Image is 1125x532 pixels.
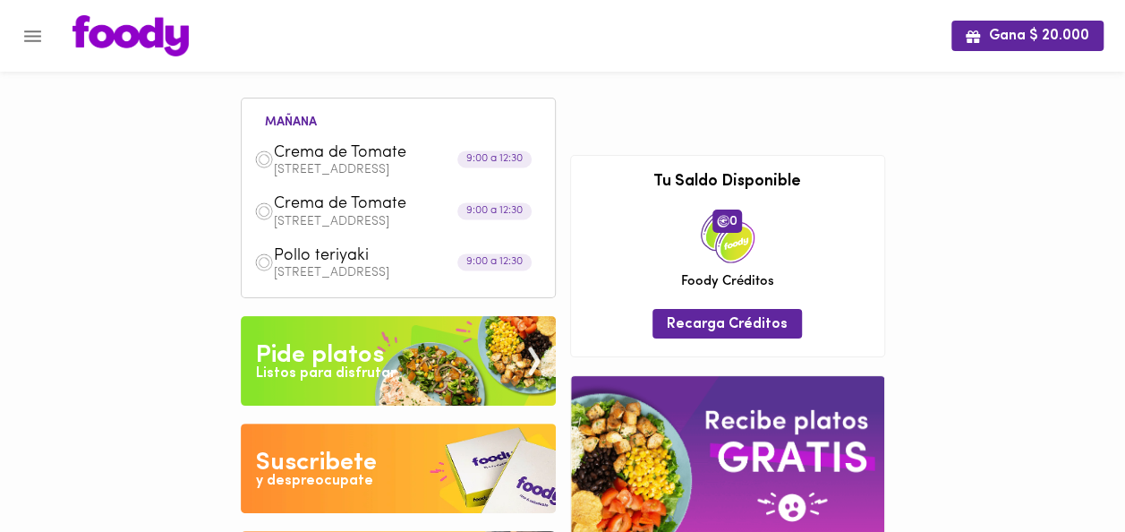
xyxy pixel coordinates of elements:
[652,309,802,339] button: Recarga Créditos
[457,254,532,271] div: 9:00 a 12:30
[274,246,480,267] span: Pollo teriyaki
[951,21,1104,50] button: Gana $ 20.000
[256,445,377,481] div: Suscribete
[274,164,542,176] p: [STREET_ADDRESS]
[701,210,754,263] img: credits-package.png
[584,174,871,192] h3: Tu Saldo Disponible
[1021,428,1107,514] iframe: Messagebird Livechat Widget
[11,14,55,58] button: Menu
[274,216,542,228] p: [STREET_ADDRESS]
[274,143,480,164] span: Crema de Tomate
[254,253,274,272] img: dish.png
[457,151,532,168] div: 9:00 a 12:30
[251,112,331,129] li: mañana
[712,210,742,233] span: 0
[241,316,556,406] img: Pide un Platos
[254,150,274,169] img: dish.png
[667,316,788,333] span: Recarga Créditos
[717,215,729,227] img: foody-creditos.png
[457,202,532,219] div: 9:00 a 12:30
[256,364,396,384] div: Listos para disfrutar
[254,202,274,221] img: dish.png
[681,272,774,291] span: Foody Créditos
[256,471,373,492] div: y despreocupate
[72,15,189,56] img: logo.png
[966,28,1089,45] span: Gana $ 20.000
[274,194,480,215] span: Crema de Tomate
[274,267,542,279] p: [STREET_ADDRESS]
[241,424,556,513] img: Disfruta bajar de peso
[256,338,384,373] div: Pide platos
